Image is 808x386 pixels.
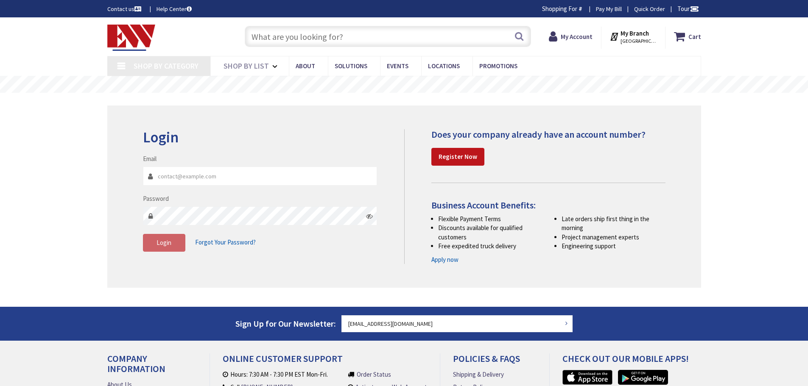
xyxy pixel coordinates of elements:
[107,353,197,380] h4: Company Information
[438,242,542,250] li: Free expedited truck delivery
[634,5,665,13] a: Quick Order
[143,234,185,252] button: Login
[453,353,536,370] h4: Policies & FAQs
[621,38,657,44] span: [GEOGRAPHIC_DATA], [GEOGRAPHIC_DATA]
[542,5,577,13] span: Shopping For
[674,29,701,44] a: Cart
[621,29,649,37] strong: My Branch
[245,26,531,47] input: What are you looking for?
[235,318,336,329] span: Sign Up for Our Newsletter:
[157,5,192,13] a: Help Center
[431,200,665,210] h4: Business Account Benefits:
[579,5,582,13] strong: #
[596,5,622,13] a: Pay My Bill
[327,80,482,89] rs-layer: Free Same Day Pickup at 19 Locations
[143,154,157,163] label: Email
[431,148,484,166] a: Register Now
[479,62,517,70] span: Promotions
[431,129,665,139] h4: Does your company already have an account number?
[143,194,169,203] label: Password
[107,5,143,13] a: Contact us
[549,29,593,44] a: My Account
[357,370,391,379] a: Order Status
[341,315,573,332] input: Enter your email address
[438,214,542,223] li: Flexible Payment Terms
[366,213,373,219] i: Click here to show/hide password
[562,353,707,370] h4: Check out Our Mobile Apps!
[453,370,504,379] a: Shipping & Delivery
[387,62,408,70] span: Events
[296,62,315,70] span: About
[431,255,459,264] a: Apply now
[609,29,657,44] div: My Branch [GEOGRAPHIC_DATA], [GEOGRAPHIC_DATA]
[223,353,427,370] h4: Online Customer Support
[223,370,340,379] li: Hours: 7:30 AM - 7:30 PM EST Mon-Fri.
[134,61,199,71] span: Shop By Category
[224,61,269,71] span: Shop By List
[143,129,377,146] h2: Login
[157,239,171,247] span: Login
[335,62,367,70] span: Solutions
[438,223,542,242] li: Discounts available for qualified customers
[562,214,665,233] li: Late orders ship first thing in the morning
[562,242,665,250] li: Engineering support
[143,167,377,186] input: Email
[195,234,256,250] a: Forgot Your Password?
[107,25,156,51] img: Electrical Wholesalers, Inc.
[195,238,256,246] span: Forgot Your Password?
[439,153,477,161] strong: Register Now
[562,233,665,242] li: Project management experts
[561,33,593,41] strong: My Account
[677,5,699,13] span: Tour
[688,29,701,44] strong: Cart
[428,62,460,70] span: Locations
